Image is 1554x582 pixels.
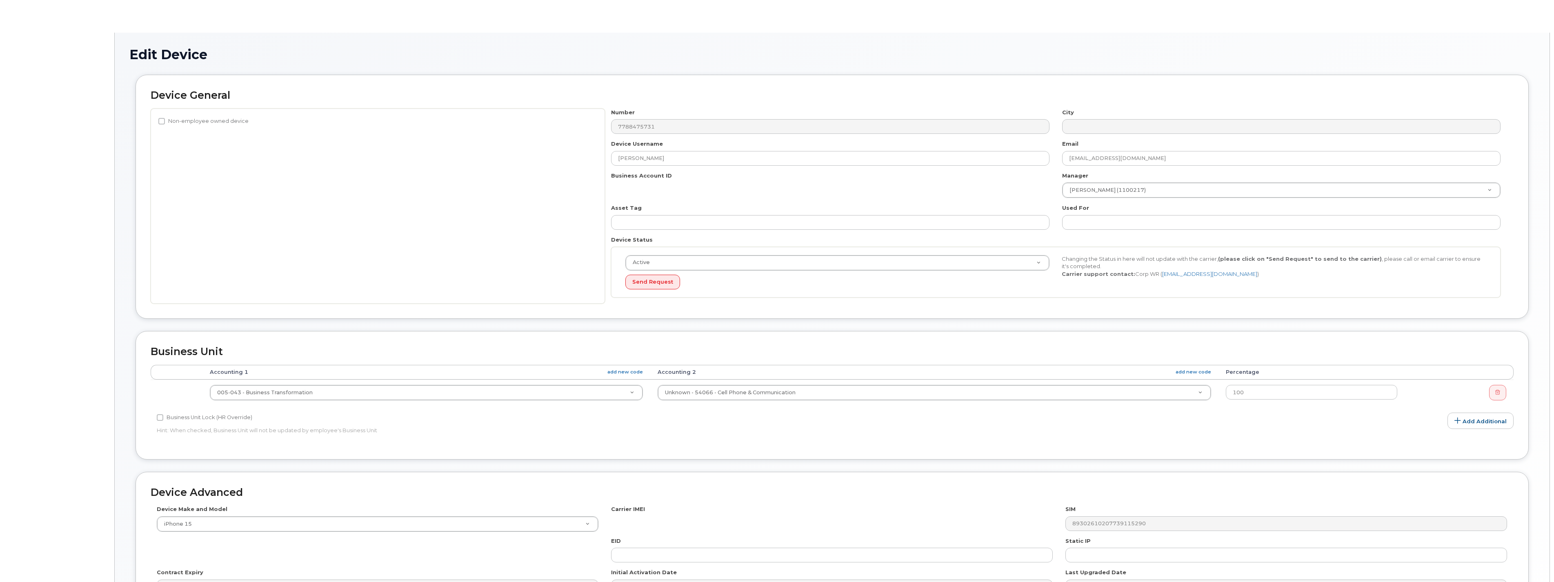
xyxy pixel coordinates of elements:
input: Non-employee owned device [158,118,165,124]
label: Device Username [611,140,663,148]
strong: (please click on "Send Request" to send to the carrier) [1218,255,1382,262]
label: EID [611,537,621,545]
h2: Business Unit [151,346,1514,358]
th: Percentage [1218,365,1405,380]
a: iPhone 15 [157,517,598,531]
a: [EMAIL_ADDRESS][DOMAIN_NAME] [1162,271,1257,277]
h1: Edit Device [129,47,1535,62]
span: Unknown - 54066 - Cell Phone & Communication [665,389,796,395]
span: iPhone 15 [159,520,192,528]
label: Email [1062,140,1078,148]
label: Last Upgraded Date [1065,569,1126,576]
th: Accounting 2 [650,365,1218,380]
label: SIM [1065,505,1076,513]
a: add new code [1176,369,1211,375]
a: Add Additional [1447,413,1514,429]
label: Contract Expiry [157,569,203,576]
label: Business Unit Lock (HR Override) [157,413,252,422]
label: Number [611,109,635,116]
span: 005-043 - Business Transformation [217,389,313,395]
label: Non-employee owned device [158,116,249,126]
div: Changing the Status in here will not update with the carrier, , please call or email carrier to e... [1056,255,1492,278]
label: Business Account ID [611,172,672,180]
a: Active [626,255,1049,270]
span: Active [628,259,650,266]
label: Carrier IMEI [611,505,645,513]
label: Asset Tag [611,204,642,212]
a: [PERSON_NAME] (1100217) [1063,183,1500,198]
strong: Carrier support contact: [1062,271,1135,277]
label: Static IP [1065,537,1091,545]
h2: Device Advanced [151,487,1514,498]
span: [PERSON_NAME] (1100217) [1065,187,1146,194]
label: Used For [1062,204,1089,212]
label: Manager [1062,172,1088,180]
input: Business Unit Lock (HR Override) [157,414,163,421]
th: Accounting 1 [202,365,650,380]
label: Device Make and Model [157,505,227,513]
a: add new code [607,369,643,375]
a: 005-043 - Business Transformation [210,385,642,400]
label: City [1062,109,1074,116]
button: Send Request [625,275,680,290]
a: Unknown - 54066 - Cell Phone & Communication [658,385,1211,400]
label: Initial Activation Date [611,569,677,576]
p: Hint: When checked, Business Unit will not be updated by employee's Business Unit [157,427,1053,434]
h2: Device General [151,90,1514,101]
label: Device Status [611,236,653,244]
